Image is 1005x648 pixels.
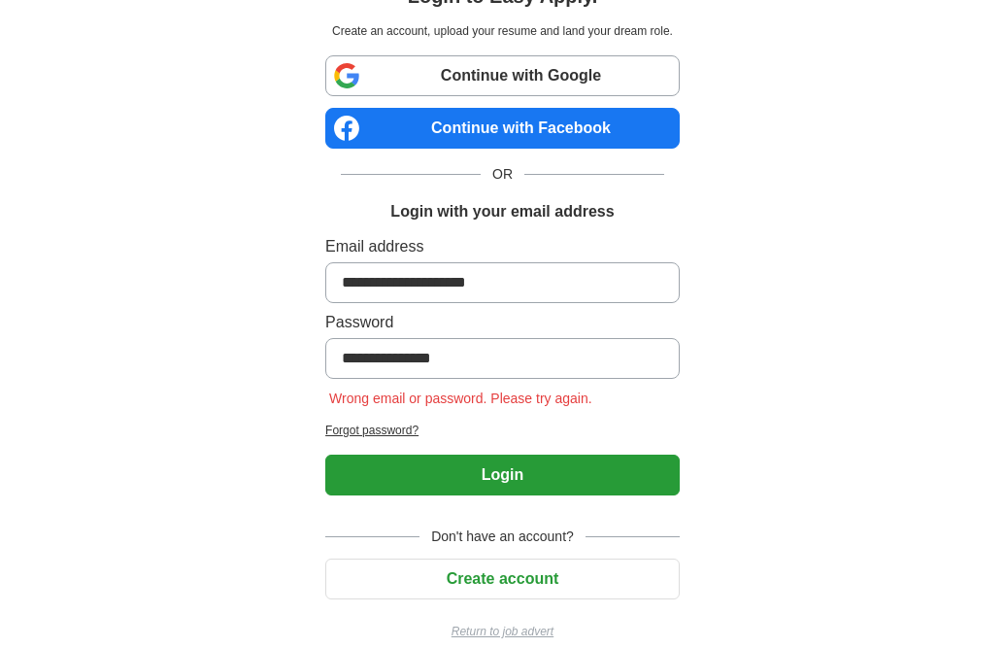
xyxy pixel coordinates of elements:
[325,235,680,258] label: Email address
[325,108,680,149] a: Continue with Facebook
[325,570,680,587] a: Create account
[325,623,680,640] a: Return to job advert
[329,22,676,40] p: Create an account, upload your resume and land your dream role.
[325,559,680,599] button: Create account
[325,422,680,439] a: Forgot password?
[390,200,614,223] h1: Login with your email address
[325,391,596,406] span: Wrong email or password. Please try again.
[325,311,680,334] label: Password
[419,527,586,547] span: Don't have an account?
[325,55,680,96] a: Continue with Google
[325,455,680,495] button: Login
[481,164,524,185] span: OR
